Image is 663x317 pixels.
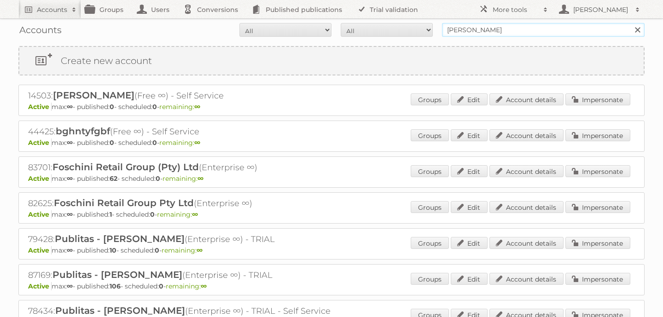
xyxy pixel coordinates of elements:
a: Groups [411,201,449,213]
p: max: - published: - scheduled: - [28,174,635,183]
a: Impersonate [565,201,630,213]
strong: 0 [110,138,114,147]
span: Active [28,138,52,147]
h2: 79428: (Enterprise ∞) - TRIAL [28,233,350,245]
h2: [PERSON_NAME] [571,5,631,14]
strong: ∞ [198,174,204,183]
h2: 44425: (Free ∞) - Self Service [28,126,350,138]
span: Publitas - [PERSON_NAME] [55,305,185,316]
span: Publitas - [PERSON_NAME] [52,269,182,280]
a: Groups [411,129,449,141]
span: [PERSON_NAME] [53,90,134,101]
a: Edit [451,201,488,213]
strong: ∞ [67,174,73,183]
p: max: - published: - scheduled: - [28,246,635,254]
span: Publitas - [PERSON_NAME] [55,233,185,244]
strong: ∞ [197,246,203,254]
a: Impersonate [565,273,630,285]
span: Active [28,103,52,111]
span: Active [28,282,52,290]
strong: ∞ [201,282,207,290]
p: max: - published: - scheduled: - [28,138,635,147]
a: Groups [411,237,449,249]
a: Account details [489,273,564,285]
strong: 0 [152,138,157,147]
h2: 83701: (Enterprise ∞) [28,161,350,173]
h2: 87169: (Enterprise ∞) - TRIAL [28,269,350,281]
strong: ∞ [192,210,198,219]
strong: 0 [156,174,160,183]
a: Account details [489,129,564,141]
a: Impersonate [565,93,630,105]
strong: 10 [110,246,116,254]
span: remaining: [157,210,198,219]
strong: 1 [110,210,112,219]
a: Account details [489,165,564,177]
strong: 0 [155,246,159,254]
strong: ∞ [67,282,73,290]
h2: More tools [493,5,539,14]
a: Impersonate [565,165,630,177]
strong: 0 [159,282,163,290]
span: Active [28,246,52,254]
span: Active [28,210,52,219]
a: Groups [411,165,449,177]
strong: 0 [152,103,157,111]
h2: 78434: (Enterprise ∞) - TRIAL - Self Service [28,305,350,317]
span: remaining: [166,282,207,290]
span: remaining: [159,103,200,111]
strong: ∞ [194,138,200,147]
strong: 0 [110,103,114,111]
span: bghntyfgbf [56,126,110,137]
a: Account details [489,237,564,249]
a: Impersonate [565,237,630,249]
a: Edit [451,165,488,177]
span: Active [28,174,52,183]
span: remaining: [163,174,204,183]
strong: ∞ [67,210,73,219]
h2: Accounts [37,5,67,14]
strong: ∞ [194,103,200,111]
strong: 62 [110,174,117,183]
strong: 0 [150,210,155,219]
strong: 106 [110,282,121,290]
strong: ∞ [67,246,73,254]
span: remaining: [162,246,203,254]
p: max: - published: - scheduled: - [28,103,635,111]
a: Groups [411,273,449,285]
a: Edit [451,93,488,105]
a: Account details [489,93,564,105]
a: Edit [451,237,488,249]
a: Create new account [19,47,644,75]
span: remaining: [159,138,200,147]
a: Edit [451,273,488,285]
span: Foschini Retail Group Pty Ltd [54,197,194,208]
span: Foschini Retail Group (Pty) Ltd [52,161,199,173]
a: Account details [489,201,564,213]
h2: 82625: (Enterprise ∞) [28,197,350,209]
a: Impersonate [565,129,630,141]
h2: 14503: (Free ∞) - Self Service [28,90,350,102]
strong: ∞ [67,138,73,147]
p: max: - published: - scheduled: - [28,210,635,219]
strong: ∞ [67,103,73,111]
a: Edit [451,129,488,141]
p: max: - published: - scheduled: - [28,282,635,290]
a: Groups [411,93,449,105]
